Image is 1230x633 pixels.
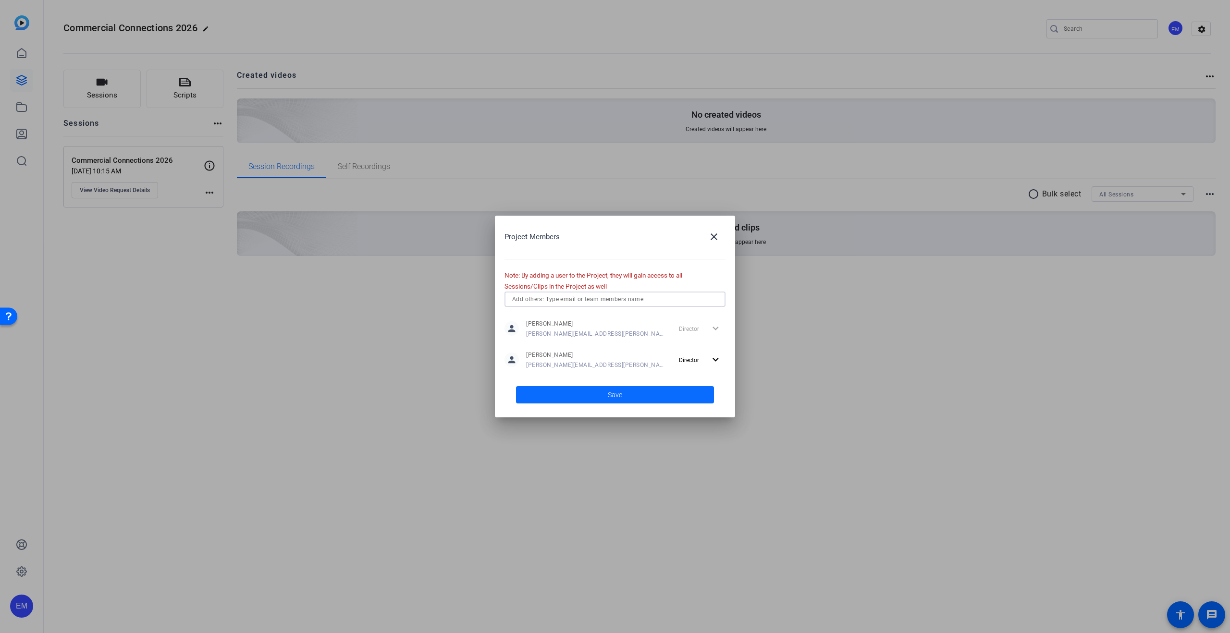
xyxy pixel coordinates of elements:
span: [PERSON_NAME][EMAIL_ADDRESS][PERSON_NAME][DOMAIN_NAME] [526,330,668,338]
mat-icon: expand_more [710,354,722,366]
div: Project Members [504,225,726,248]
mat-icon: person [504,321,519,336]
mat-icon: person [504,353,519,367]
mat-icon: close [708,231,720,243]
input: Add others: Type email or team members name [512,293,718,305]
span: [PERSON_NAME] [526,320,668,328]
span: Note: By adding a user to the Project, they will gain access to all Sessions/Clips in the Project... [504,271,682,290]
button: Save [516,386,714,403]
keeper-lock: Open Keeper Popup [705,293,716,305]
span: [PERSON_NAME][EMAIL_ADDRESS][PERSON_NAME][DOMAIN_NAME] [526,361,668,369]
span: [PERSON_NAME] [526,351,668,359]
span: Director [679,357,699,364]
button: Director [675,351,726,368]
span: Save [608,390,622,400]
